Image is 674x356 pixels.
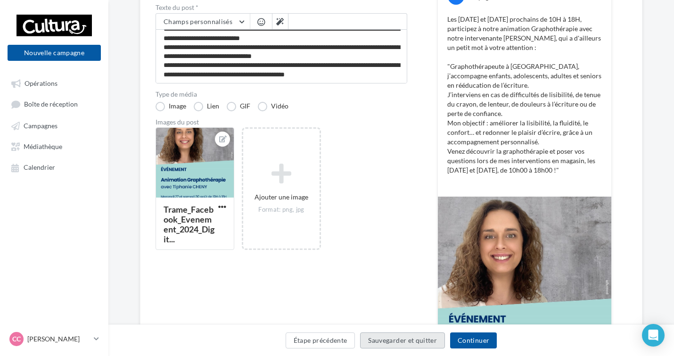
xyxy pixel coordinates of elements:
label: Vidéo [258,102,288,111]
label: Texte du post * [156,4,407,11]
button: Champs personnalisés [156,14,250,30]
label: Type de média [156,91,407,98]
a: Boîte de réception [6,95,103,113]
a: Opérations [6,75,103,91]
button: Continuer [450,332,497,348]
a: Médiathèque [6,138,103,155]
button: Nouvelle campagne [8,45,101,61]
span: Médiathèque [24,142,62,150]
p: Les [DATE] et [DATE] prochains de 10H à 18H, participez à notre animation Graphothérapie avec not... [447,15,602,184]
a: Campagnes [6,117,103,134]
span: Opérations [25,79,58,87]
label: GIF [227,102,250,111]
div: Images du post [156,119,407,125]
a: CC [PERSON_NAME] [8,330,101,348]
button: Étape précédente [286,332,355,348]
span: Champs personnalisés [164,17,232,25]
span: CC [12,334,21,344]
div: Open Intercom Messenger [642,324,665,347]
p: [PERSON_NAME] [27,334,90,344]
label: Lien [194,102,219,111]
div: Trame_Facebook_Evenement_2024_Digit... [164,204,214,244]
a: Calendrier [6,158,103,175]
span: Calendrier [24,164,55,172]
span: Boîte de réception [24,100,78,108]
label: Image [156,102,186,111]
button: Sauvegarder et quitter [360,332,445,348]
span: Campagnes [24,122,58,130]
